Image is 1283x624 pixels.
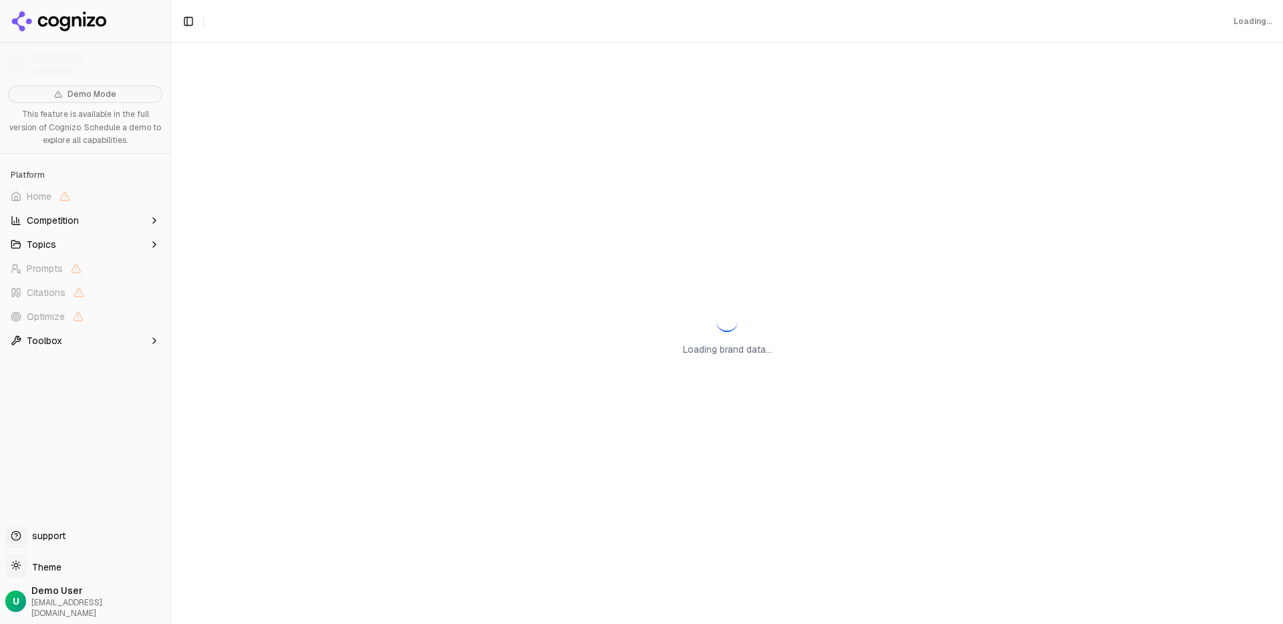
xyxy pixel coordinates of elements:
[1234,16,1272,27] div: Loading...
[27,310,65,323] span: Optimize
[27,214,79,227] span: Competition
[5,234,165,255] button: Topics
[5,330,165,351] button: Toolbox
[27,334,62,347] span: Toolbox
[27,286,65,299] span: Citations
[27,262,63,275] span: Prompts
[5,210,165,231] button: Competition
[27,561,61,573] span: Theme
[27,190,51,203] span: Home
[5,164,165,186] div: Platform
[13,595,19,608] span: U
[27,529,65,542] span: support
[683,343,772,356] p: Loading brand data...
[31,597,165,619] span: [EMAIL_ADDRESS][DOMAIN_NAME]
[8,108,162,148] p: This feature is available in the full version of Cognizo. Schedule a demo to explore all capabili...
[27,238,56,251] span: Topics
[67,89,116,100] span: Demo Mode
[31,584,165,597] span: Demo User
